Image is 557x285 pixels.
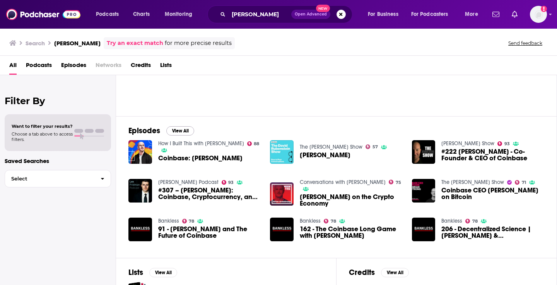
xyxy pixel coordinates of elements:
[133,9,150,20] span: Charts
[441,148,544,161] span: #222 [PERSON_NAME] - Co-Founder & CEO of Coinbase
[506,40,545,46] button: Send feedback
[441,226,544,239] a: 206 - Decentralized Science | Brian Armstrong & Patrick Joyce
[441,179,504,185] a: The Peter McCormack Show
[254,142,259,146] span: 88
[441,187,544,200] span: Coinbase CEO [PERSON_NAME] on Bitcoin
[316,5,330,12] span: New
[91,8,129,21] button: open menu
[128,268,143,277] h2: Lists
[465,219,478,223] a: 78
[158,226,261,239] a: 91 - Brian Armstrong and The Future of Coinbase
[159,8,202,21] button: open menu
[128,140,152,164] a: Coinbase: Brian Armstrong
[412,218,436,241] a: 206 - Decentralized Science | Brian Armstrong & Patrick Joyce
[295,12,327,16] span: Open Advanced
[5,170,111,187] button: Select
[61,59,86,75] a: Episodes
[160,59,172,75] span: Lists
[128,126,194,136] a: EpisodesView All
[149,268,177,277] button: View All
[300,226,403,239] span: 162 - The Coinbase Long Game with [PERSON_NAME]
[96,9,119,20] span: Podcasts
[165,39,232,48] span: for more precise results
[441,187,544,200] a: Coinbase CEO Brian Armstrong on Bitcoin
[107,39,163,48] a: Try an exact match
[504,142,510,146] span: 93
[460,8,488,21] button: open menu
[158,218,179,224] a: Bankless
[9,59,17,75] a: All
[158,155,243,161] span: Coinbase: [PERSON_NAME]
[6,7,80,22] img: Podchaser - Follow, Share and Rate Podcasts
[96,59,121,75] span: Networks
[411,9,448,20] span: For Podcasters
[158,187,261,200] a: #307 – Brian Armstrong: Coinbase, Cryptocurrency, and Government Regulation
[372,145,378,149] span: 57
[441,148,544,161] a: #222 Brian Armstrong - Co-Founder & CEO of Coinbase
[158,187,261,200] span: #307 – [PERSON_NAME]: Coinbase, Cryptocurrency, and Government Regulation
[189,220,194,223] span: 78
[26,39,45,47] h3: Search
[324,219,336,223] a: 78
[166,126,194,136] button: View All
[5,95,111,106] h2: Filter By
[158,226,261,239] span: 91 - [PERSON_NAME] and The Future of Coinbase
[441,140,494,147] a: Shawn Ryan Show
[270,218,294,241] img: 162 - The Coinbase Long Game with Brian Armstrong
[300,152,350,158] span: [PERSON_NAME]
[515,180,526,185] a: 71
[396,181,401,184] span: 75
[158,179,219,185] a: Lex Fridman Podcast
[270,140,294,164] img: Brian Armstrong
[229,8,291,21] input: Search podcasts, credits, & more...
[158,155,243,161] a: Coinbase: Brian Armstrong
[389,180,401,184] a: 75
[349,268,409,277] a: CreditsView All
[530,6,547,23] img: User Profile
[530,6,547,23] button: Show profile menu
[489,8,502,21] a: Show notifications dropdown
[472,220,478,223] span: 78
[300,144,362,150] a: The David Rubenstein Show
[497,141,510,146] a: 93
[128,126,160,136] h2: Episodes
[406,8,460,21] button: open menu
[165,9,192,20] span: Monitoring
[5,176,94,181] span: Select
[128,8,154,21] a: Charts
[158,140,244,147] a: How I Built This with Guy Raz
[300,218,321,224] a: Bankless
[300,152,350,158] a: Brian Armstrong
[362,8,408,21] button: open menu
[26,59,52,75] a: Podcasts
[131,59,151,75] a: Credits
[465,9,478,20] span: More
[12,124,73,129] span: Want to filter your results?
[412,140,436,164] img: #222 Brian Armstrong - Co-Founder & CEO of Coinbase
[541,6,547,12] svg: Add a profile image
[530,6,547,23] span: Logged in as bjonesvested
[509,8,521,21] a: Show notifications dropdown
[128,179,152,203] img: #307 – Brian Armstrong: Coinbase, Cryptocurrency, and Government Regulation
[291,10,330,19] button: Open AdvancedNew
[270,182,294,206] img: Brian Armstrong on the Crypto Economy
[522,181,526,184] span: 71
[128,218,152,241] a: 91 - Brian Armstrong and The Future of Coinbase
[381,268,409,277] button: View All
[300,226,403,239] a: 162 - The Coinbase Long Game with Brian Armstrong
[12,131,73,142] span: Choose a tab above to access filters.
[300,179,386,185] a: Conversations with Tyler
[368,9,398,20] span: For Business
[54,39,101,47] h3: [PERSON_NAME]
[331,220,336,223] span: 78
